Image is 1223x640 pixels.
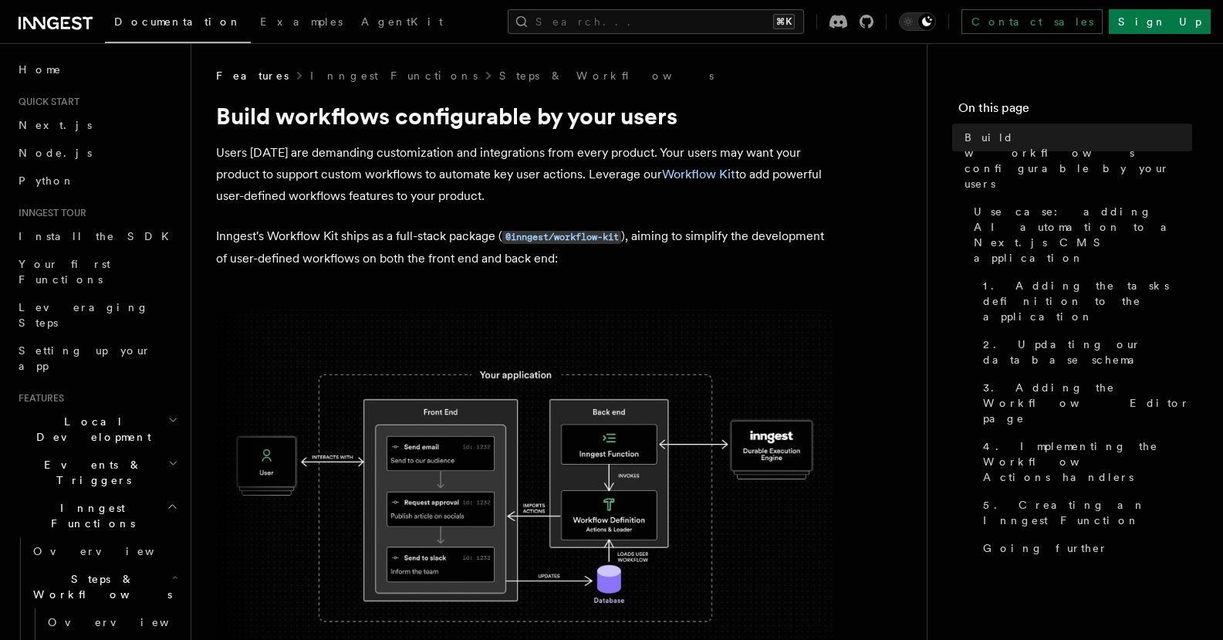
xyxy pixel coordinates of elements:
span: 4. Implementing the Workflow Actions handlers [983,439,1192,485]
a: Contact sales [961,9,1103,34]
span: Documentation [114,15,242,28]
button: Toggle dark mode [899,12,936,31]
button: Events & Triggers [12,451,181,494]
span: Setting up your app [19,344,151,372]
span: Overview [48,616,207,628]
span: AgentKit [361,15,443,28]
span: Install the SDK [19,230,178,242]
span: Next.js [19,119,92,131]
span: Features [216,68,289,83]
a: 5. Creating an Inngest Function [977,491,1192,534]
a: Build workflows configurable by your users [958,124,1192,198]
a: Documentation [105,5,251,43]
a: Steps & Workflows [499,68,714,83]
span: Inngest Functions [12,500,167,531]
a: 3. Adding the Workflow Editor page [977,374,1192,432]
a: Node.js [12,139,181,167]
span: Use case: adding AI automation to a Next.js CMS application [974,204,1192,266]
span: 2. Updating our database schema [983,337,1192,367]
a: Next.js [12,111,181,139]
span: Local Development [12,414,168,445]
span: Quick start [12,96,79,108]
span: Leveraging Steps [19,301,149,329]
a: Use case: adding AI automation to a Next.js CMS application [968,198,1192,272]
a: Leveraging Steps [12,293,181,337]
button: Local Development [12,408,181,451]
a: Install the SDK [12,222,181,250]
h4: On this page [958,99,1192,124]
a: Workflow Kit [662,167,735,181]
a: AgentKit [352,5,452,42]
span: 5. Creating an Inngest Function [983,497,1192,528]
span: Events & Triggers [12,457,168,488]
span: 3. Adding the Workflow Editor page [983,380,1192,426]
span: Your first Functions [19,258,110,286]
code: @inngest/workflow-kit [502,231,621,244]
a: Overview [42,608,181,636]
a: Home [12,56,181,83]
a: 4. Implementing the Workflow Actions handlers [977,432,1192,491]
a: Examples [251,5,352,42]
span: 1. Adding the tasks definition to the application [983,278,1192,324]
span: Build workflows configurable by your users [965,130,1192,191]
span: Python [19,174,75,187]
a: Inngest Functions [310,68,478,83]
a: Setting up your app [12,337,181,380]
span: Examples [260,15,343,28]
p: Users [DATE] are demanding customization and integrations from every product. Your users may want... [216,142,833,207]
a: Overview [27,537,181,565]
a: Sign Up [1109,9,1211,34]
a: 1. Adding the tasks definition to the application [977,272,1192,330]
span: Overview [33,545,192,557]
a: Going further [977,534,1192,562]
span: Inngest tour [12,207,86,219]
span: Going further [983,540,1108,556]
a: 2. Updating our database schema [977,330,1192,374]
span: Features [12,392,64,405]
span: Node.js [19,147,92,159]
p: Inngest's Workflow Kit ships as a full-stack package ( ), aiming to simplify the development of u... [216,225,833,269]
a: Your first Functions [12,250,181,293]
button: Inngest Functions [12,494,181,537]
button: Steps & Workflows [27,565,181,608]
span: Home [19,62,62,77]
a: @inngest/workflow-kit [502,229,621,243]
span: Steps & Workflows [27,571,172,602]
kbd: ⌘K [773,14,795,29]
h1: Build workflows configurable by your users [216,102,833,130]
a: Python [12,167,181,195]
button: Search...⌘K [508,9,804,34]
